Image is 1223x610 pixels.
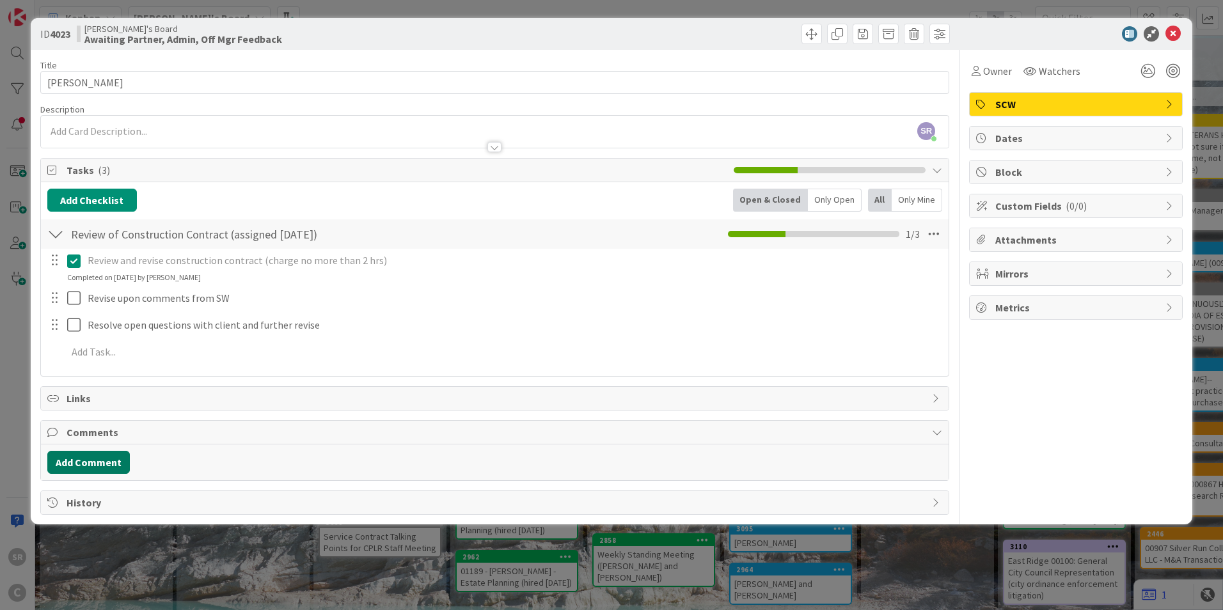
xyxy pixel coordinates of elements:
span: ( 0/0 ) [1066,199,1087,212]
b: Awaiting Partner, Admin, Off Mgr Feedback [84,34,282,44]
span: Owner [983,63,1012,79]
p: Resolve open questions with client and further revise [88,318,940,332]
span: Block [995,164,1159,180]
div: Only Open [808,189,862,212]
button: Add Comment [47,451,130,474]
span: Metrics [995,300,1159,315]
span: Mirrors [995,266,1159,281]
span: Dates [995,130,1159,146]
p: Review and revise construction contract (charge no more than 2 hrs) [88,253,940,268]
b: 4023 [50,27,70,40]
span: ID [40,26,70,42]
span: Watchers [1039,63,1080,79]
div: Only Mine [892,189,942,212]
span: Links [67,391,926,406]
label: Title [40,59,57,71]
span: SR [917,122,935,140]
span: Description [40,104,84,115]
span: [PERSON_NAME]'s Board [84,24,282,34]
span: Tasks [67,162,727,178]
div: All [868,189,892,212]
div: Completed on [DATE] by [PERSON_NAME] [67,272,201,283]
span: ( 3 ) [98,164,110,176]
span: History [67,495,926,510]
span: Comments [67,425,926,440]
span: Custom Fields [995,198,1159,214]
span: 1 / 3 [906,226,920,242]
input: type card name here... [40,71,949,94]
span: Attachments [995,232,1159,247]
button: Add Checklist [47,189,137,212]
div: Open & Closed [733,189,808,212]
p: Revise upon comments from SW [88,291,940,306]
span: SCW [995,97,1159,112]
input: Add Checklist... [67,223,354,246]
